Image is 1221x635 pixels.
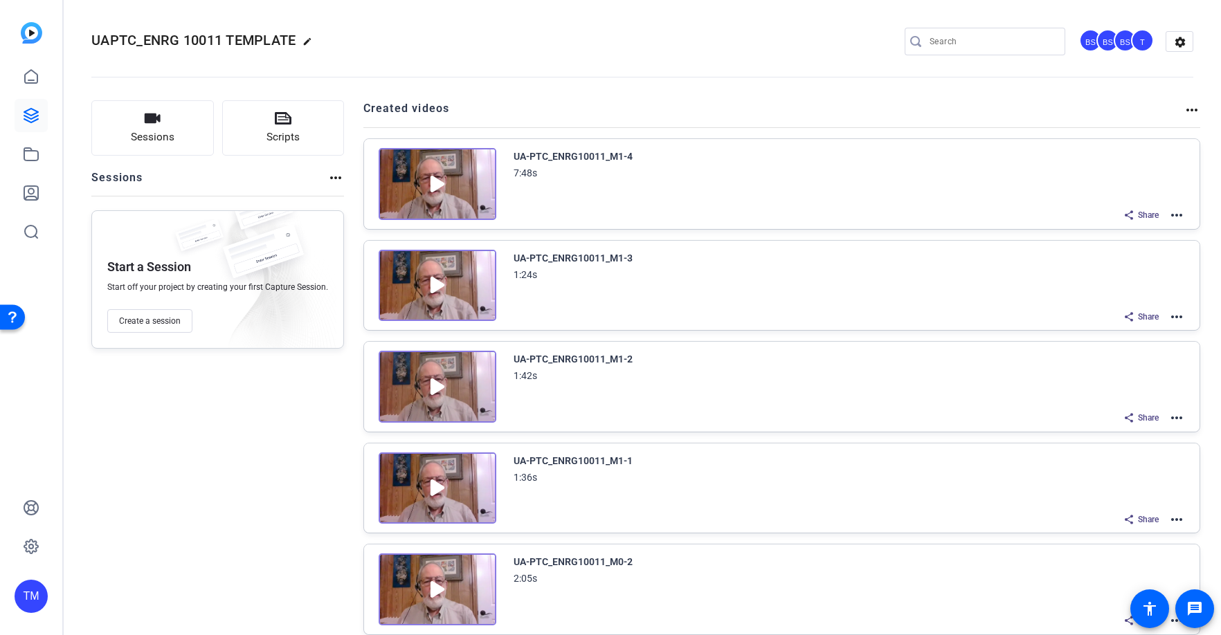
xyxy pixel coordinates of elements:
[202,207,336,355] img: embarkstudio-empty-session.png
[379,553,496,625] img: Creator Project Thumbnail
[379,250,496,322] img: Creator Project Thumbnail
[514,250,633,266] div: UA-PTC_ENRG10011_M1-3
[1138,514,1159,525] span: Share
[266,129,300,145] span: Scripts
[327,169,344,186] mat-icon: more_horiz
[514,148,633,165] div: UA-PTC_ENRG10011_M1-4
[930,33,1054,50] input: Search
[1096,29,1119,52] div: BS
[379,351,496,423] img: Creator Project Thumbnail
[168,219,230,260] img: fake-session.png
[1184,102,1200,118] mat-icon: more_horiz
[107,259,191,275] p: Start a Session
[21,22,42,44] img: blue-gradient.svg
[1186,600,1203,617] mat-icon: message
[514,553,633,570] div: UA-PTC_ENRG10011_M0-2
[514,351,633,367] div: UA-PTC_ENRG10011_M1-2
[225,190,301,241] img: fake-session.png
[119,315,181,326] span: Create a session
[1168,309,1185,325] mat-icon: more_horiz
[1138,412,1159,423] span: Share
[91,169,143,196] h2: Sessions
[302,37,319,53] mat-icon: edit
[107,309,192,333] button: Create a session
[211,225,315,293] img: fake-session.png
[514,570,537,587] div: 2:05s
[107,282,328,293] span: Start off your project by creating your first Capture Session.
[1166,32,1194,53] mat-icon: settings
[1114,29,1138,53] ngx-avatar: Brandon Simmons
[1168,207,1185,223] mat-icon: more_horiz
[514,266,537,283] div: 1:24s
[222,100,345,156] button: Scripts
[514,452,633,469] div: UA-PTC_ENRG10011_M1-1
[131,129,174,145] span: Sessions
[379,148,496,220] img: Creator Project Thumbnail
[1168,511,1185,528] mat-icon: more_horiz
[514,469,537,486] div: 1:36s
[1079,29,1103,53] ngx-avatar: Bradley Spinsby
[1141,600,1158,617] mat-icon: accessibility
[1114,29,1137,52] div: BS
[1168,409,1185,426] mat-icon: more_horiz
[1138,210,1159,221] span: Share
[1131,29,1154,52] div: T
[1079,29,1102,52] div: BS
[91,100,214,156] button: Sessions
[1138,311,1159,322] span: Share
[15,580,48,613] div: TM
[379,452,496,524] img: Creator Project Thumbnail
[514,367,537,384] div: 1:42s
[91,32,296,48] span: UAPTC_ENRG 10011 TEMPLATE
[1096,29,1121,53] ngx-avatar: Brian Sly
[363,100,1184,127] h2: Created videos
[514,165,537,181] div: 7:48s
[1131,29,1155,53] ngx-avatar: Tim Marietta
